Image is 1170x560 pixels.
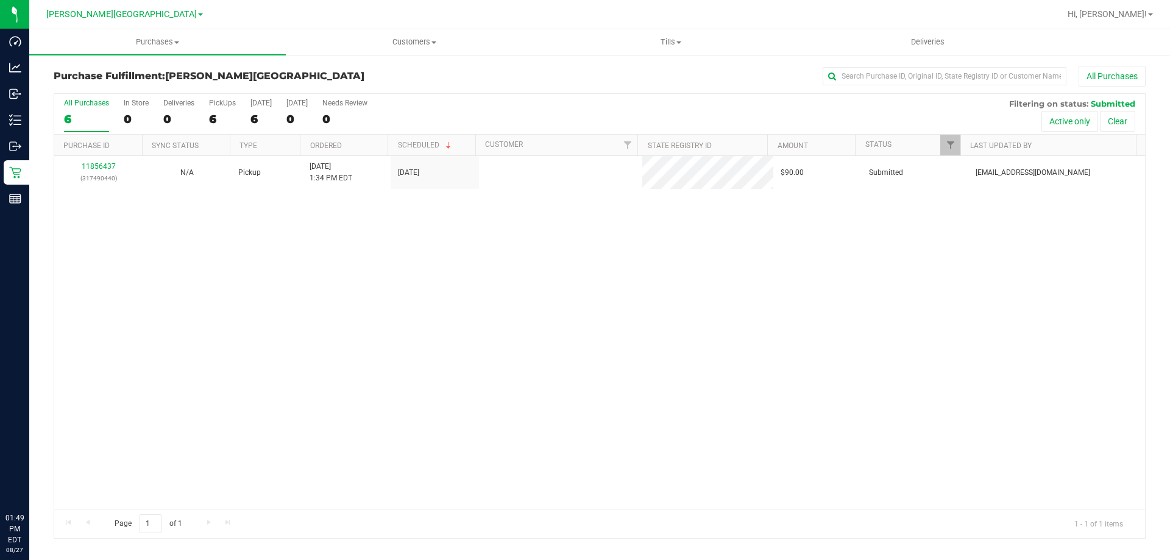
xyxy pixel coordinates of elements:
[82,162,116,171] a: 11856437
[9,35,21,48] inline-svg: Dashboard
[163,99,194,107] div: Deliveries
[542,29,799,55] a: Tills
[29,29,286,55] a: Purchases
[1100,111,1135,132] button: Clear
[1091,99,1135,108] span: Submitted
[36,461,51,475] iframe: Resource center unread badge
[781,167,804,179] span: $90.00
[62,172,135,184] p: (317490440)
[648,141,712,150] a: State Registry ID
[286,99,308,107] div: [DATE]
[180,167,194,179] button: N/A
[5,545,24,555] p: 08/27
[1065,514,1133,533] span: 1 - 1 of 1 items
[940,135,960,155] a: Filter
[180,168,194,177] span: Not Applicable
[9,88,21,100] inline-svg: Inbound
[543,37,798,48] span: Tills
[209,112,236,126] div: 6
[799,29,1056,55] a: Deliveries
[322,112,367,126] div: 0
[895,37,961,48] span: Deliveries
[209,99,236,107] div: PickUps
[976,167,1090,179] span: [EMAIL_ADDRESS][DOMAIN_NAME]
[322,99,367,107] div: Needs Review
[152,141,199,150] a: Sync Status
[104,514,192,533] span: Page of 1
[286,112,308,126] div: 0
[9,62,21,74] inline-svg: Analytics
[1009,99,1088,108] span: Filtering on status:
[165,70,364,82] span: [PERSON_NAME][GEOGRAPHIC_DATA]
[9,166,21,179] inline-svg: Retail
[485,140,523,149] a: Customer
[869,167,903,179] span: Submitted
[398,167,419,179] span: [DATE]
[46,9,197,19] span: [PERSON_NAME][GEOGRAPHIC_DATA]
[140,514,161,533] input: 1
[12,463,49,499] iframe: Resource center
[64,112,109,126] div: 6
[239,141,257,150] a: Type
[9,140,21,152] inline-svg: Outbound
[238,167,261,179] span: Pickup
[398,141,453,149] a: Scheduled
[310,141,342,150] a: Ordered
[310,161,352,184] span: [DATE] 1:34 PM EDT
[54,71,417,82] h3: Purchase Fulfillment:
[778,141,808,150] a: Amount
[1079,66,1146,87] button: All Purchases
[865,140,892,149] a: Status
[286,37,542,48] span: Customers
[250,112,272,126] div: 6
[163,112,194,126] div: 0
[9,193,21,205] inline-svg: Reports
[250,99,272,107] div: [DATE]
[823,67,1066,85] input: Search Purchase ID, Original ID, State Registry ID or Customer Name...
[617,135,637,155] a: Filter
[9,114,21,126] inline-svg: Inventory
[1041,111,1098,132] button: Active only
[970,141,1032,150] a: Last Updated By
[29,37,286,48] span: Purchases
[124,99,149,107] div: In Store
[63,141,110,150] a: Purchase ID
[64,99,109,107] div: All Purchases
[1068,9,1147,19] span: Hi, [PERSON_NAME]!
[286,29,542,55] a: Customers
[124,112,149,126] div: 0
[5,512,24,545] p: 01:49 PM EDT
